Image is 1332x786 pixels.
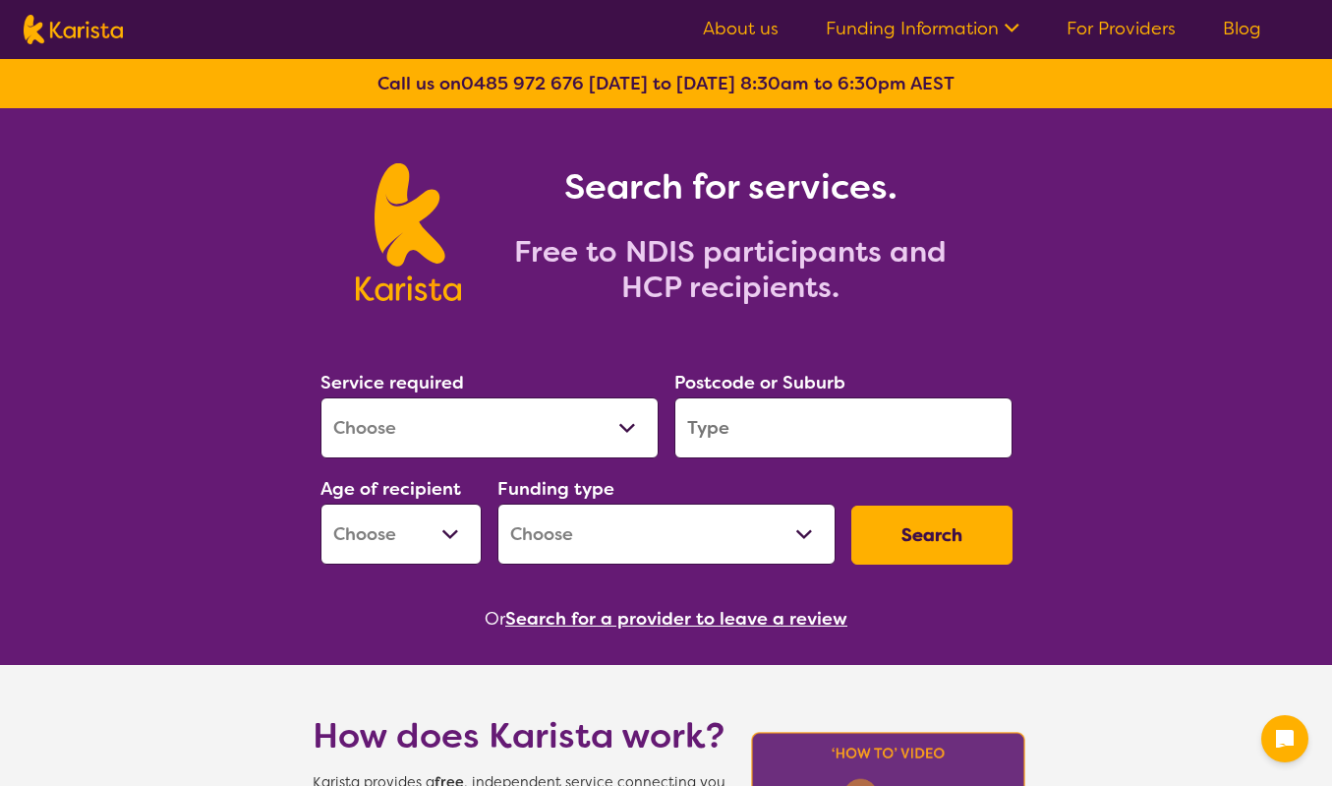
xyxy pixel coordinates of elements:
span: Or [485,604,505,634]
a: Blog [1223,17,1261,40]
img: Karista logo [24,15,123,44]
label: Service required [320,371,464,394]
a: 0485 972 676 [461,72,584,95]
a: Funding Information [826,17,1019,40]
a: About us [703,17,779,40]
h1: How does Karista work? [313,712,725,759]
b: Call us on [DATE] to [DATE] 8:30am to 6:30pm AEST [377,72,955,95]
label: Age of recipient [320,477,461,501]
label: Funding type [497,477,614,501]
a: For Providers [1067,17,1176,40]
h1: Search for services. [485,163,976,211]
button: Search for a provider to leave a review [505,604,847,634]
button: Search [851,506,1013,565]
label: Postcode or Suburb [674,371,845,394]
input: Type [674,397,1013,458]
h2: Free to NDIS participants and HCP recipients. [485,234,976,305]
img: Karista logo [356,163,461,301]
